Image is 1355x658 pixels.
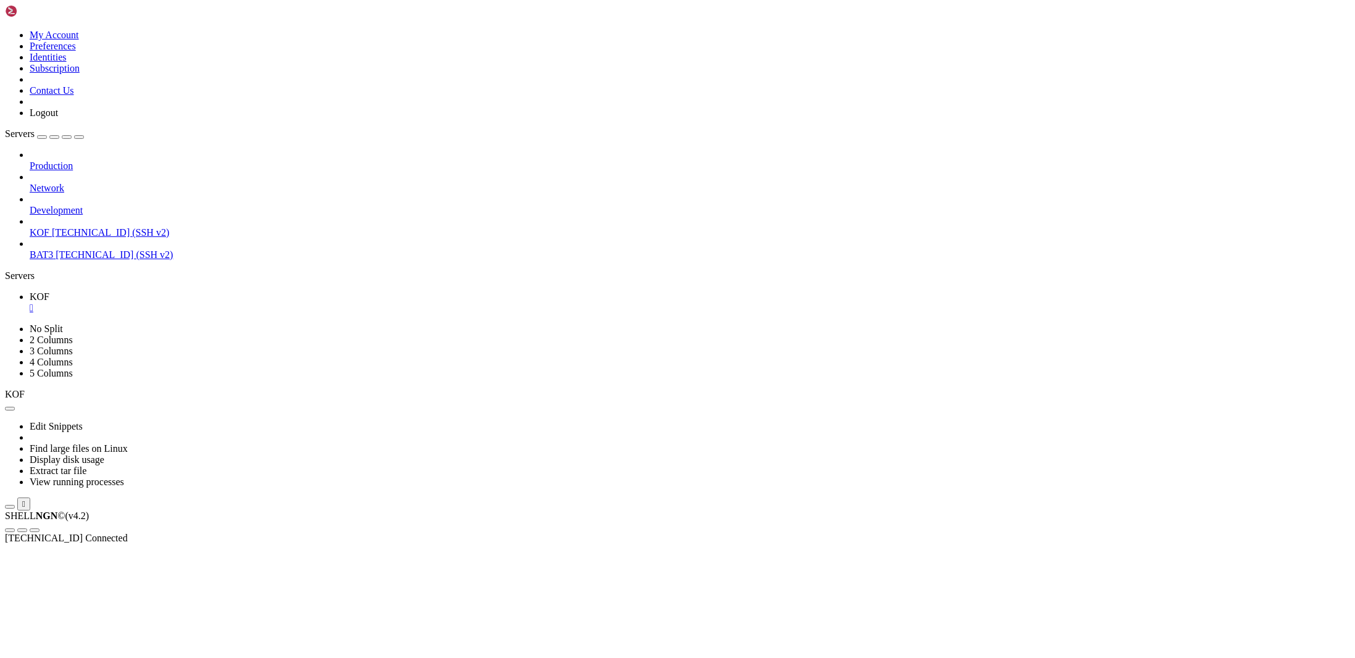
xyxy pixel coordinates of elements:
span: Production [30,160,73,171]
a: Find large files on Linux [30,443,128,454]
li: Production [30,149,1350,172]
button:  [17,498,30,510]
a: Preferences [30,41,76,51]
span: Development [30,205,83,215]
a: Subscription [30,63,80,73]
a: Servers [5,128,84,139]
a: Identities [30,52,67,62]
a: My Account [30,30,79,40]
li: Network [30,172,1350,194]
span: Network [30,183,64,193]
li: KOF [TECHNICAL_ID] (SSH v2) [30,216,1350,238]
span: BAT3 [30,249,53,260]
img: Shellngn [5,5,76,17]
a: Edit Snippets [30,421,83,431]
span: KOF [5,389,25,399]
a: Logout [30,107,58,118]
a: No Split [30,323,63,334]
li: Development [30,194,1350,216]
span: KOF [30,291,49,302]
a: Network [30,183,1350,194]
a: KOF [30,291,1350,314]
div: Servers [5,270,1350,281]
a: 4 Columns [30,357,73,367]
a: 3 Columns [30,346,73,356]
a: BAT3 [TECHNICAL_ID] (SSH v2) [30,249,1350,260]
a: Display disk usage [30,454,104,465]
a: Production [30,160,1350,172]
li: BAT3 [TECHNICAL_ID] (SSH v2) [30,238,1350,260]
a: KOF [TECHNICAL_ID] (SSH v2) [30,227,1350,238]
div:  [22,499,25,509]
span: Servers [5,128,35,139]
span: [TECHNICAL_ID] (SSH v2) [56,249,173,260]
a:  [30,302,1350,314]
a: View running processes [30,477,124,487]
a: Extract tar file [30,465,86,476]
a: 2 Columns [30,335,73,345]
a: Development [30,205,1350,216]
span: KOF [30,227,49,238]
a: 5 Columns [30,368,73,378]
span: [TECHNICAL_ID] (SSH v2) [52,227,169,238]
a: Contact Us [30,85,74,96]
